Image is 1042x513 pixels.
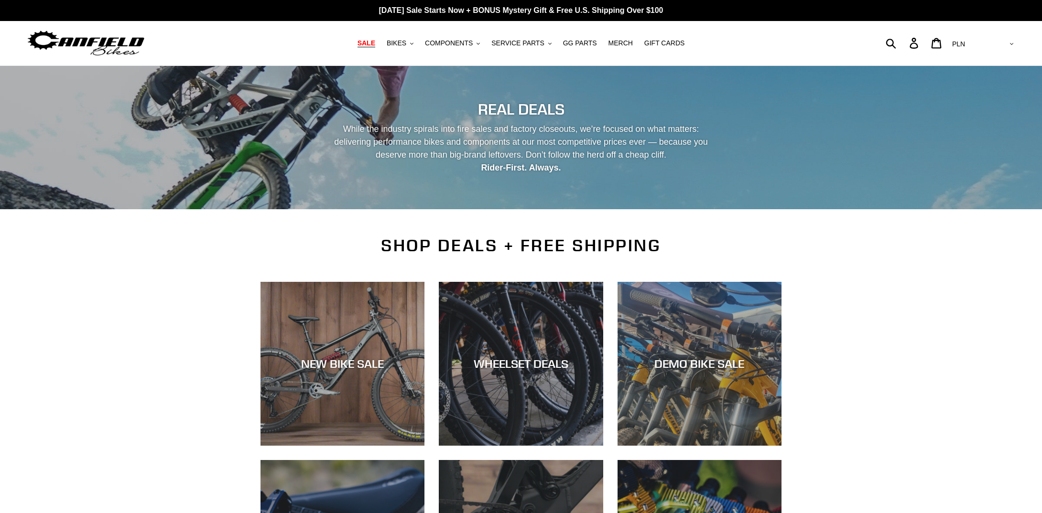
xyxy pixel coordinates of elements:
[353,37,380,50] a: SALE
[260,100,781,118] h2: REAL DEALS
[481,163,561,172] strong: Rider-First. Always.
[387,39,406,47] span: BIKES
[260,282,424,446] a: NEW BIKE SALE
[640,37,690,50] a: GIFT CARDS
[420,37,485,50] button: COMPONENTS
[260,235,781,256] h2: SHOP DEALS + FREE SHIPPING
[563,39,597,47] span: GG PARTS
[644,39,685,47] span: GIFT CARDS
[425,39,473,47] span: COMPONENTS
[618,357,781,371] div: DEMO BIKE SALE
[439,282,603,446] a: WHEELSET DEALS
[891,32,915,53] input: Search
[260,357,424,371] div: NEW BIKE SALE
[491,39,544,47] span: SERVICE PARTS
[618,282,781,446] a: DEMO BIKE SALE
[604,37,638,50] a: MERCH
[608,39,633,47] span: MERCH
[439,357,603,371] div: WHEELSET DEALS
[487,37,556,50] button: SERVICE PARTS
[358,39,375,47] span: SALE
[558,37,602,50] a: GG PARTS
[26,28,146,58] img: Canfield Bikes
[382,37,418,50] button: BIKES
[326,123,716,174] p: While the industry spirals into fire sales and factory closeouts, we’re focused on what matters: ...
